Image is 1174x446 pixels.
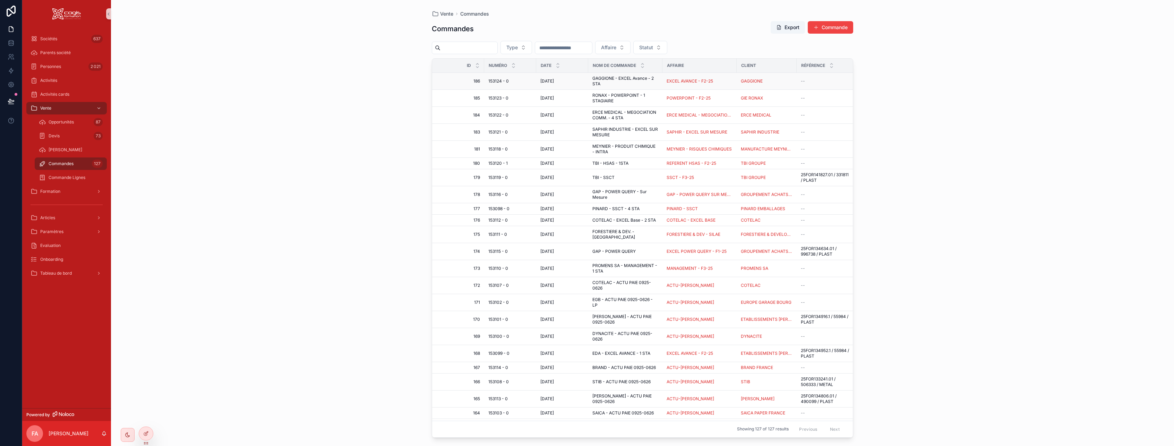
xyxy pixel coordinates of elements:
[741,129,792,135] a: SAPHIR INDUSTRIE
[35,157,107,170] a: Commandes127
[488,161,532,166] a: 153120 - 1
[488,129,508,135] span: 153121 - 0
[488,266,508,271] span: 153110 - 0
[540,192,554,197] span: [DATE]
[540,232,584,237] a: [DATE]
[741,175,766,180] a: TBI GROUPE
[488,129,532,135] a: 153121 - 0
[49,133,60,139] span: Devis
[741,266,768,271] a: PROMENS SA
[801,217,850,223] a: --
[801,314,850,325] a: 25FOR134916.1 / 55984 / PLAST
[801,161,850,166] a: --
[771,21,805,34] button: Export
[667,129,732,135] a: SAPHIR - EXCEL SUR MESURE
[801,232,805,237] span: --
[440,249,480,254] a: 174
[741,266,792,271] a: PROMENS SA
[592,249,636,254] span: GAP - POWER QUERY
[40,189,60,194] span: Formation
[592,175,615,180] span: TBI - SSCT
[488,266,532,271] a: 153110 - 0
[49,175,85,180] span: Commande Lignes
[540,175,554,180] span: [DATE]
[741,300,792,305] a: EUROPE GARAGE BOURG
[540,232,554,237] span: [DATE]
[633,41,667,54] button: Select Button
[592,189,658,200] a: GAP - POWER QUERY - Sur Mesure
[26,212,107,224] a: Articles
[592,144,658,155] a: MEYNIER - PRODUIT CHIMIQUE - INTRA
[488,249,508,254] span: 153115 - 0
[592,263,658,274] a: PROMENS SA - MANAGEMENT - 1 STA
[741,217,761,223] a: COTELAC
[440,317,480,322] a: 170
[488,112,508,118] span: 153122 - 0
[540,112,584,118] a: [DATE]
[801,146,805,152] span: --
[741,192,792,197] span: GROUPEMENT ACHATS PLASTURGIE
[667,232,732,237] a: FORESTIERE & DEV - SILAE
[26,239,107,252] a: Evaluation
[540,217,554,223] span: [DATE]
[741,112,771,118] a: ERCE MEDICAL
[488,192,532,197] a: 153116 - 0
[488,161,508,166] span: 153120 - 1
[741,206,792,212] a: PINARD EMBALLAGES
[440,300,480,305] a: 171
[40,64,61,69] span: Personnes
[592,280,658,291] a: COTELAC - ACTU PAIE 0925-0626
[667,95,732,101] a: POWERPOINT - F2-25
[440,266,480,271] a: 173
[40,243,61,248] span: Evaluation
[540,112,554,118] span: [DATE]
[26,267,107,280] a: Tableau de bord
[667,232,720,237] span: FORESTIERE & DEV - SILAE
[801,78,850,84] a: --
[741,300,791,305] a: EUROPE GARAGE BOURG
[592,249,658,254] a: GAP - POWER QUERY
[741,161,792,166] a: TBI GROUPE
[592,229,658,240] a: FORESTIERE & DEV. - [GEOGRAPHIC_DATA]
[801,232,850,237] a: --
[741,146,792,152] span: MANUFACTURE MEYNIER SAS
[667,300,732,305] a: ACTU-[PERSON_NAME]
[540,266,554,271] span: [DATE]
[667,206,698,212] a: PINARD - SSCT
[88,62,103,71] div: 2 021
[741,283,792,288] a: COTELAC
[667,283,714,288] a: ACTU-[PERSON_NAME]
[94,118,103,126] div: 87
[741,95,763,101] span: GIE RONAX
[440,217,480,223] a: 176
[801,192,850,197] a: --
[801,283,850,288] a: --
[741,129,779,135] a: SAPHIR INDUSTRIE
[592,76,658,87] a: GAGGIONE - EXCEL Avance - 2 STA
[741,112,792,118] a: ERCE MEDICAL
[592,314,658,325] a: [PERSON_NAME] - ACTU PAIE 0925-0626
[592,297,658,308] a: EGB - ACTU PAIE 0925-0626 - LP
[741,283,761,288] span: COTELAC
[488,283,532,288] a: 153107 - 0
[488,249,532,254] a: 153115 - 0
[592,93,658,104] span: RONAX - POWERPOINT - 1 STAGIAIRE
[26,225,107,238] a: Paramètres
[440,95,480,101] a: 185
[592,217,658,223] a: COTELAC - EXCEL Base - 2 STA
[741,232,792,237] span: FORESTIERE & DEVELOPPEMENT
[26,74,107,87] a: Activités
[500,41,532,54] button: Select Button
[488,300,509,305] span: 153102 - 0
[667,300,714,305] span: ACTU-[PERSON_NAME]
[440,10,453,17] span: Vente
[440,232,480,237] a: 175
